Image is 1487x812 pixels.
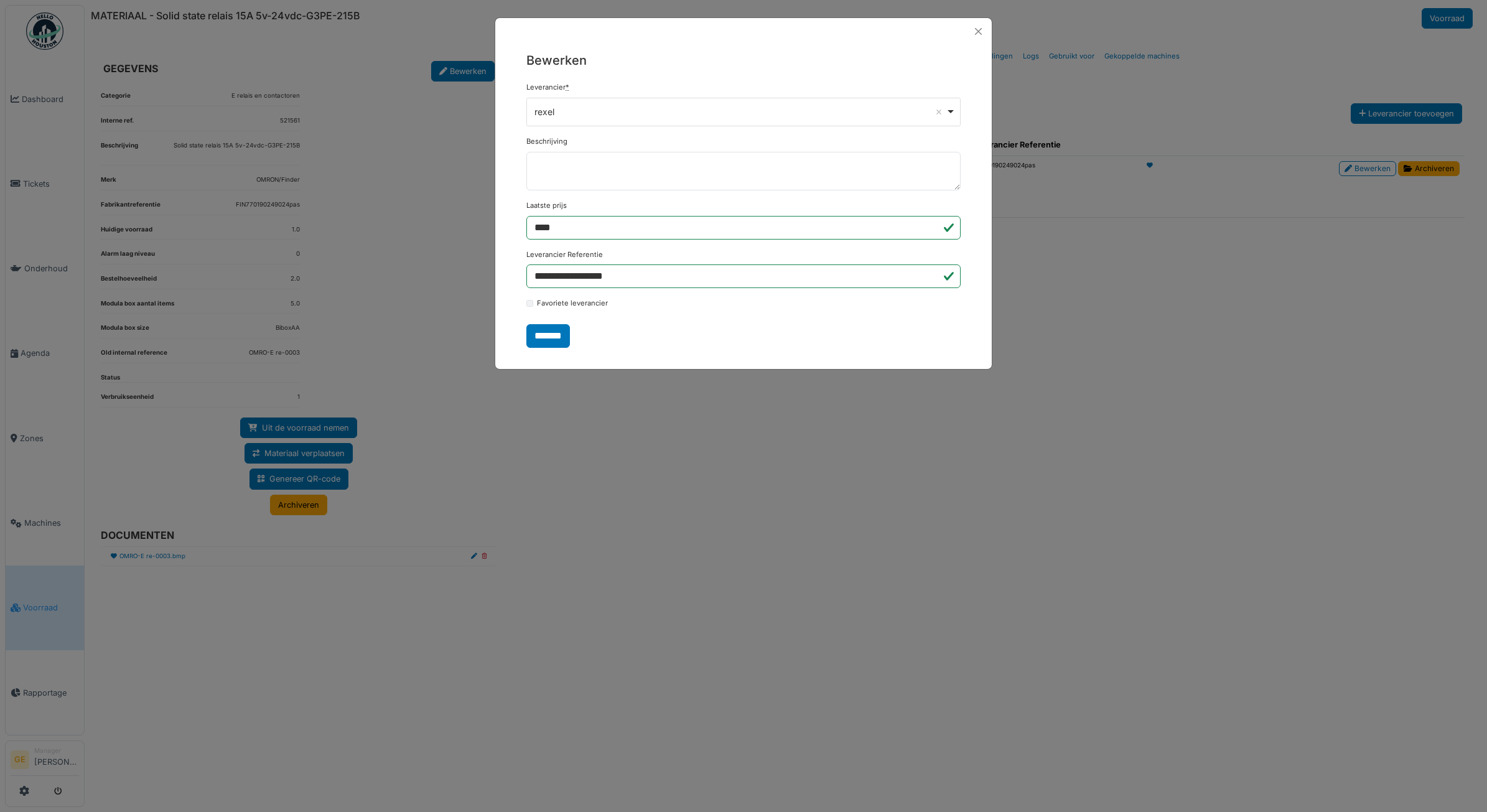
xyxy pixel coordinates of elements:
[933,106,945,118] button: Remove item: '1565'
[526,82,569,93] label: Leverancier
[526,250,603,260] label: Leverancier Referentie
[526,200,567,211] label: Laatste prijs
[534,105,946,118] div: rexel
[566,83,569,91] abbr: Verplicht
[526,136,567,147] label: Beschrijving
[537,298,608,309] label: Favoriete leverancier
